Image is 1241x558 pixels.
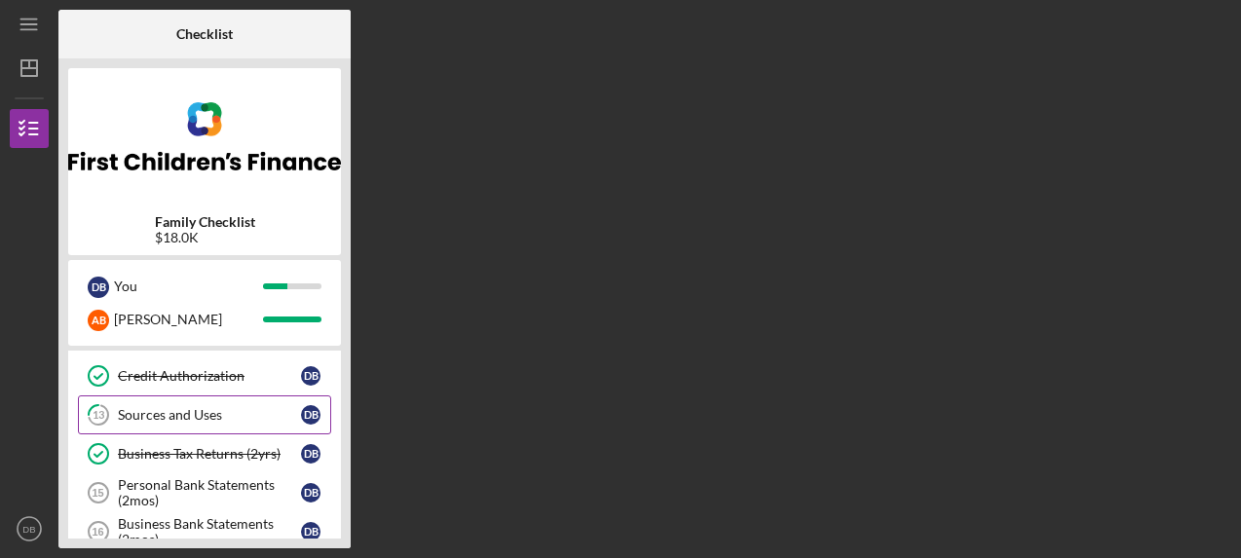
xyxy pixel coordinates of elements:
tspan: 15 [92,487,103,499]
div: Business Tax Returns (2yrs) [118,446,301,462]
div: D B [301,444,320,464]
a: Credit AuthorizationDB [78,356,331,395]
div: Business Bank Statements (2mos) [118,516,301,547]
div: [PERSON_NAME] [114,303,263,336]
b: Checklist [176,26,233,42]
div: D B [301,522,320,541]
tspan: 13 [93,409,104,422]
tspan: 16 [92,526,103,538]
a: Business Tax Returns (2yrs)DB [78,434,331,473]
a: 15Personal Bank Statements (2mos)DB [78,473,331,512]
b: Family Checklist [155,214,255,230]
div: D B [301,405,320,425]
text: DB [22,524,35,535]
div: A B [88,310,109,331]
div: $18.0K [155,230,255,245]
a: 13Sources and UsesDB [78,395,331,434]
div: D B [301,366,320,386]
div: You [114,270,263,303]
div: Credit Authorization [118,368,301,384]
img: Product logo [68,78,341,195]
div: Sources and Uses [118,407,301,423]
a: 16Business Bank Statements (2mos)DB [78,512,331,551]
button: DB [10,509,49,548]
div: D B [301,483,320,502]
div: Personal Bank Statements (2mos) [118,477,301,508]
div: D B [88,277,109,298]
